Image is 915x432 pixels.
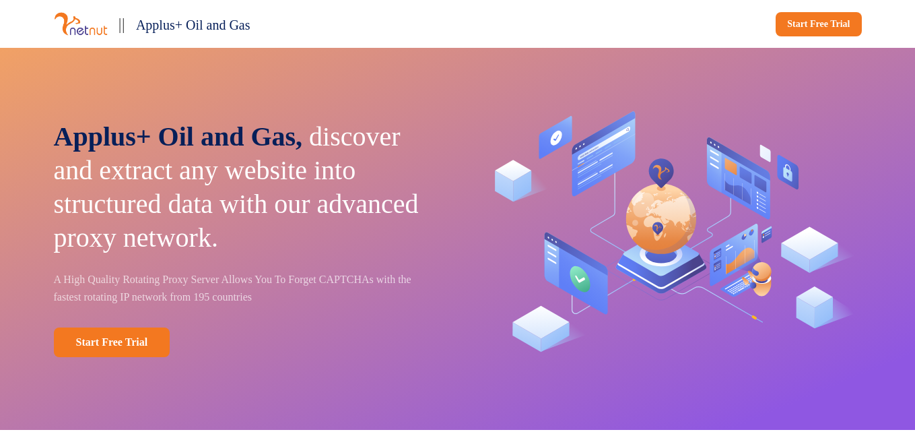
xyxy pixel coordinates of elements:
p: discover and extract any website into structured data with our advanced proxy network. [54,120,439,255]
p: || [118,11,125,37]
a: Start Free Trial [54,328,170,357]
a: Start Free Trial [776,12,861,36]
span: Applus+ Oil and Gas, [54,121,303,152]
span: Applus+ Oil and Gas [136,18,250,32]
p: A High Quality Rotating Proxy Server Allows You To Forget CAPTCHAs with the fastest rotating IP n... [54,271,439,306]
